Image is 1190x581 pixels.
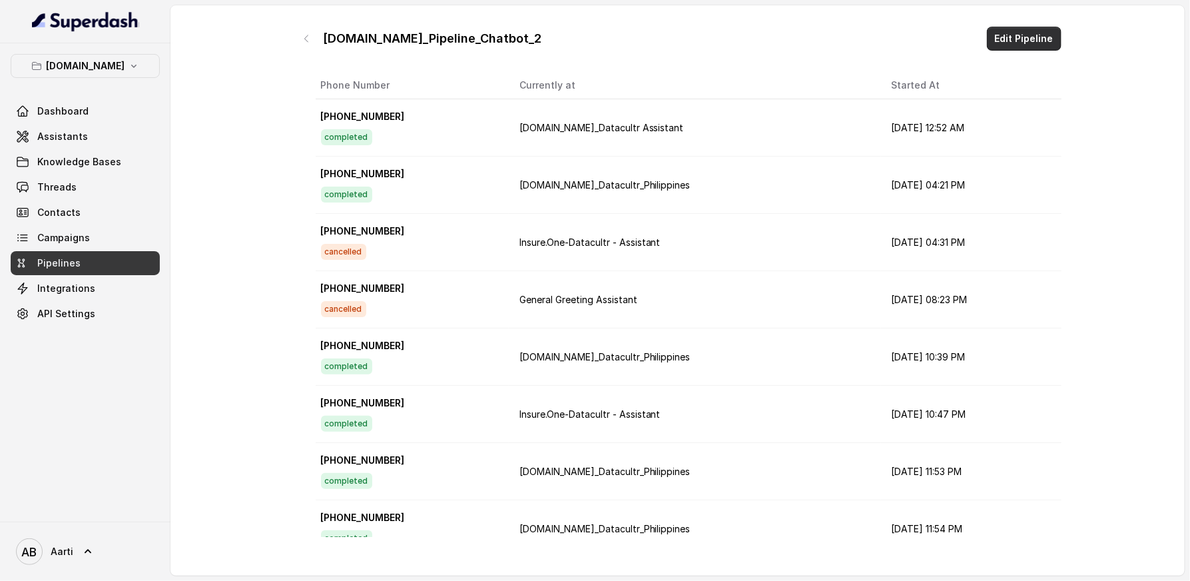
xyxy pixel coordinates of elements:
[321,396,498,410] p: [PHONE_NUMBER]
[11,175,160,199] a: Threads
[32,11,139,32] img: light.svg
[881,214,1061,271] td: [DATE] 04:31 PM
[11,302,160,326] a: API Settings
[987,27,1061,51] button: Edit Pipeline
[321,473,372,489] span: completed
[11,251,160,275] a: Pipelines
[321,244,366,260] span: cancelled
[46,58,125,74] p: [DOMAIN_NAME]
[11,150,160,174] a: Knowledge Bases
[881,72,1061,99] th: Started At
[321,225,498,238] p: [PHONE_NUMBER]
[321,187,372,203] span: completed
[509,157,881,214] td: [DOMAIN_NAME]_Datacultr_Philippines
[321,339,498,352] p: [PHONE_NUMBER]
[37,257,81,270] span: Pipelines
[321,358,372,374] span: completed
[316,72,509,99] th: Phone Number
[11,54,160,78] button: [DOMAIN_NAME]
[37,181,77,194] span: Threads
[509,72,881,99] th: Currently at
[37,231,90,245] span: Campaigns
[321,511,498,524] p: [PHONE_NUMBER]
[509,99,881,157] td: [DOMAIN_NAME]_Datacultr Assistant
[37,155,121,169] span: Knowledge Bases
[51,545,73,558] span: Aarti
[11,226,160,250] a: Campaigns
[11,533,160,570] a: Aarti
[11,125,160,149] a: Assistants
[881,328,1061,386] td: [DATE] 10:39 PM
[321,129,372,145] span: completed
[509,386,881,443] td: Insure.One-Datacultr - Assistant
[37,105,89,118] span: Dashboard
[321,282,498,295] p: [PHONE_NUMBER]
[37,130,88,143] span: Assistants
[11,99,160,123] a: Dashboard
[37,206,81,219] span: Contacts
[509,214,881,271] td: Insure.One-Datacultr - Assistant
[22,545,37,559] text: AB
[881,443,1061,500] td: [DATE] 11:53 PM
[321,301,366,317] span: cancelled
[881,157,1061,214] td: [DATE] 04:21 PM
[509,271,881,328] td: General Greeting Assistant
[881,99,1061,157] td: [DATE] 12:52 AM
[37,282,95,295] span: Integrations
[321,110,498,123] p: [PHONE_NUMBER]
[11,277,160,300] a: Integrations
[37,307,95,320] span: API Settings
[509,328,881,386] td: [DOMAIN_NAME]_Datacultr_Philippines
[324,29,542,48] p: [DOMAIN_NAME]_Pipeline_Chatbot_2
[509,500,881,558] td: [DOMAIN_NAME]_Datacultr_Philippines
[321,416,372,432] span: completed
[881,271,1061,328] td: [DATE] 08:23 PM
[881,386,1061,443] td: [DATE] 10:47 PM
[11,201,160,225] a: Contacts
[509,443,881,500] td: [DOMAIN_NAME]_Datacultr_Philippines
[881,500,1061,558] td: [DATE] 11:54 PM
[321,454,498,467] p: [PHONE_NUMBER]
[321,167,498,181] p: [PHONE_NUMBER]
[321,530,372,546] span: completed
